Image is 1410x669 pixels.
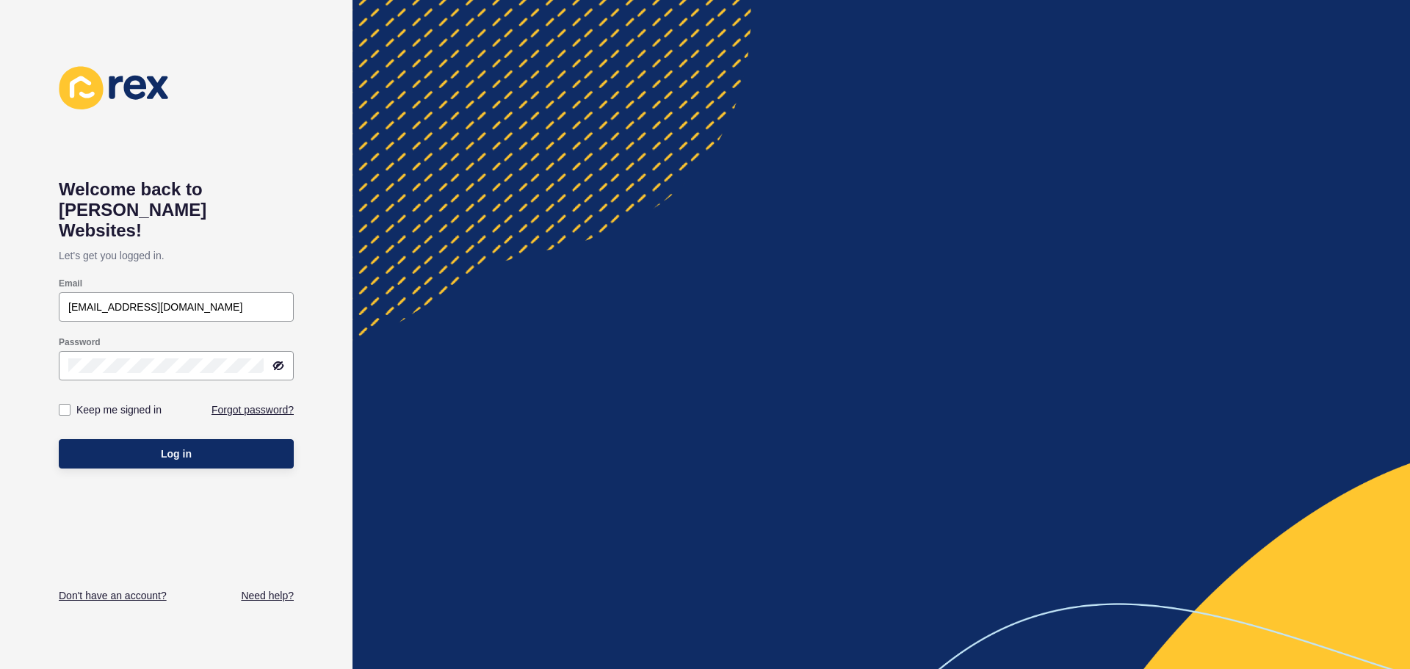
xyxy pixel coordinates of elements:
[59,588,167,603] a: Don't have an account?
[59,278,82,289] label: Email
[59,336,101,348] label: Password
[59,439,294,469] button: Log in
[211,402,294,417] a: Forgot password?
[59,179,294,241] h1: Welcome back to [PERSON_NAME] Websites!
[59,241,294,270] p: Let's get you logged in.
[68,300,284,314] input: e.g. name@company.com
[241,588,294,603] a: Need help?
[161,446,192,461] span: Log in
[76,402,162,417] label: Keep me signed in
